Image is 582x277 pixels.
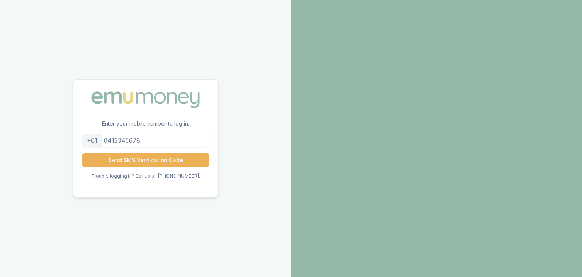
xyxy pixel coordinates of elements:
[91,173,200,179] p: Trouble logging in? Call us on [PHONE_NUMBER].
[82,134,102,147] div: +61
[82,153,209,167] button: Send SMS Verification Code
[89,89,202,111] img: Emu Money
[82,134,209,147] input: 0412345678
[73,120,218,134] p: Enter your mobile number to log in.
